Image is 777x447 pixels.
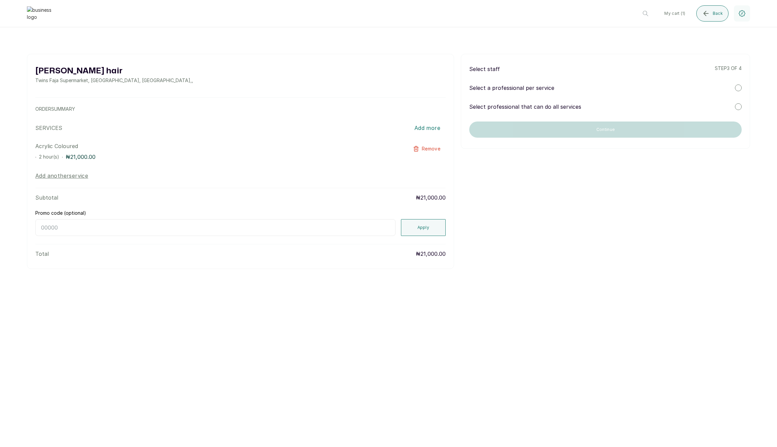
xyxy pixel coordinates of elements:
[696,5,729,22] button: Back
[35,172,88,180] button: Add anotherservice
[35,106,446,112] p: ORDER SUMMARY
[416,194,446,202] p: ₦21,000.00
[401,219,446,236] button: Apply
[35,77,193,84] p: Twins Faja Supermarket, [GEOGRAPHIC_DATA], [GEOGRAPHIC_DATA] , ,
[35,250,49,258] p: Total
[27,6,54,21] img: business logo
[35,153,364,161] div: · ·
[39,154,59,160] span: 2 hour(s)
[469,84,554,92] p: Select a professional per service
[469,122,742,138] button: Continue
[35,142,364,150] p: Acrylic Coloured
[659,5,691,22] button: My cart (1)
[35,219,396,236] input: 00000
[422,145,440,152] span: Remove
[35,210,86,216] label: Promo code (optional)
[469,65,500,73] p: Select staff
[419,65,446,84] img: business logo
[409,121,446,135] button: Add more
[408,142,446,156] button: Remove
[66,153,96,161] p: ₦21,000.00
[35,65,193,77] h2: [PERSON_NAME] hair
[35,194,58,202] p: Subtotal
[713,11,723,16] span: Back
[469,103,581,111] p: Select professional that can do all services
[416,250,446,258] p: ₦21,000.00
[715,65,742,73] p: step 3 of 4
[35,124,62,132] p: SERVICES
